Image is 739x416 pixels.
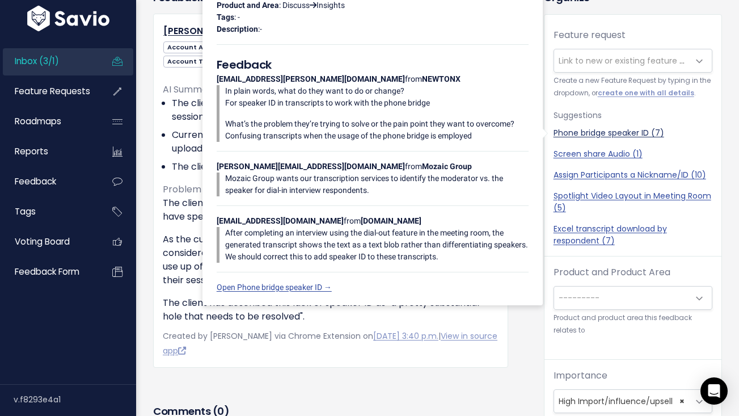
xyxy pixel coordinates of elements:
[163,56,303,68] span: Account Type:
[172,160,499,174] li: The client considers the lack of speaker ID a significant issue.
[679,390,685,413] span: ×
[422,162,472,171] strong: Mozaic Group
[559,292,599,304] span: ---------
[163,330,497,356] span: Created by [PERSON_NAME] via Chrome Extension on |
[3,229,94,255] a: Voting Board
[3,108,94,135] a: Roadmaps
[163,196,499,224] p: The client is requesting that all session with phone bridge connections have speaker identificati...
[554,389,712,413] span: High Import/influence/upsell
[554,148,712,160] a: Screen share Audio (1)
[3,259,94,285] a: Feedback form
[163,24,240,37] a: [PERSON_NAME]
[172,96,499,124] li: The client has requested speaker identification for phone bridge sessions.
[554,266,670,279] label: Product and Product Area
[217,56,529,73] h5: Feedback
[554,223,712,247] a: Excel transcript download by respondent (7)
[15,205,36,217] span: Tags
[163,233,499,287] p: As the current work arounds require the client to either spend a considerable amount of time addi...
[361,216,421,225] strong: [DOMAIN_NAME]
[217,24,258,33] strong: Description
[422,74,461,83] strong: NEWTONX
[3,138,94,165] a: Reports
[24,6,112,31] img: logo-white.9d6f32f41409.svg
[15,175,56,187] span: Feedback
[163,41,265,53] span: Account ARR Total:
[3,78,94,104] a: Feature Requests
[217,216,344,225] strong: [EMAIL_ADDRESS][DOMAIN_NAME]
[15,266,79,278] span: Feedback form
[217,74,405,83] strong: [EMAIL_ADDRESS][PERSON_NAME][DOMAIN_NAME]
[163,183,201,196] span: Problem
[554,127,712,139] a: Phone bridge speaker ID (7)
[15,85,90,97] span: Feature Requests
[225,118,529,142] p: What’s the problem they’re trying to solve or the pain point they want to overcome? Confusing tra...
[225,227,529,263] p: After completing an interview using the dial-out feature in the meeting room, the generated trans...
[14,385,136,414] div: v.f8293e4a1
[15,55,59,67] span: Inbox (3/1)
[554,190,712,214] a: Spotlight Video Layout in Meeting Room (5)
[163,83,222,96] span: AI Summary
[554,390,689,413] span: High Import/influence/upsell
[217,162,405,171] strong: [PERSON_NAME][EMAIL_ADDRESS][DOMAIN_NAME]
[217,1,279,10] strong: Product and Area
[163,296,499,323] p: The client has described this lack of speaker ID as "a pretty substantial hole that needs to be r...
[163,330,497,356] a: View in source app
[554,312,712,337] small: Product and product area this feedback relates to
[3,199,94,225] a: Tags
[217,12,234,22] strong: Tags
[3,169,94,195] a: Feedback
[3,48,94,74] a: Inbox (3/1)
[554,28,626,42] label: Feature request
[172,128,499,156] li: Current workarounds are time-consuming or require off-platform uploads.
[217,283,332,292] a: Open Phone bridge speaker ID →
[554,75,712,99] small: Create a new Feature Request by typing in the dropdown, or .
[15,236,70,247] span: Voting Board
[15,145,48,157] span: Reports
[225,173,529,196] p: Mozaic Group wants our transcription services to identify the moderator vs. the speaker for dial-...
[15,115,61,127] span: Roadmaps
[554,169,712,181] a: Assign Participants a Nickname/ID (10)
[554,369,607,383] label: Importance
[373,330,438,342] a: [DATE] 3:40 p.m.
[554,108,712,123] p: Suggestions
[225,85,529,109] p: In plain words, what do they want to do or change? For speaker ID in transcripts to work with the...
[598,89,694,98] a: create one with all details
[559,55,715,66] span: Link to new or existing feature request...
[260,24,262,33] span: -
[700,377,728,405] div: Open Intercom Messenger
